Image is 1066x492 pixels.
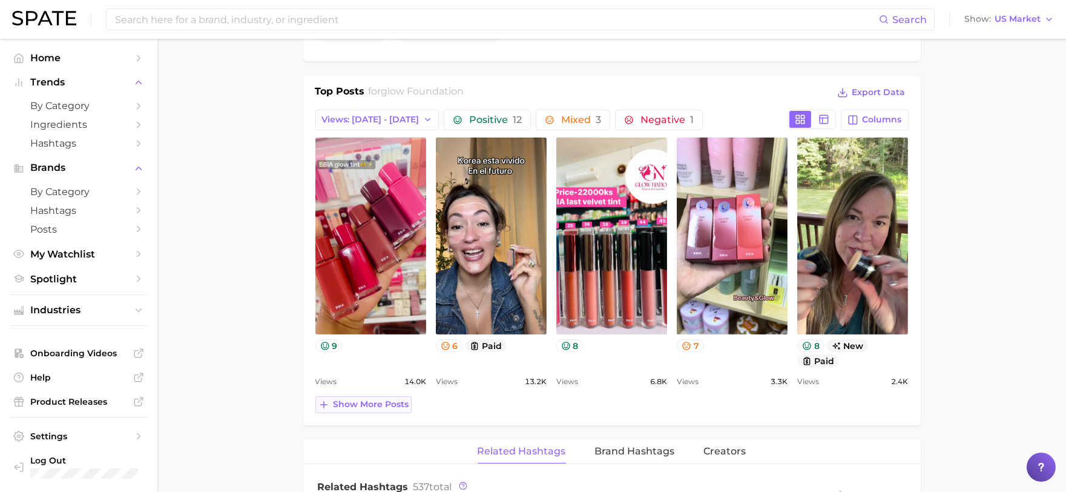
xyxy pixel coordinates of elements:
[10,451,148,482] a: Log out. Currently logged in with e-mail caitlin.delaney@loreal.com.
[640,115,694,125] span: Negative
[10,245,148,264] a: My Watchlist
[513,114,522,125] span: 12
[30,273,127,285] span: Spotlight
[30,305,127,316] span: Industries
[863,115,902,125] span: Columns
[556,339,584,352] button: 8
[797,374,819,389] span: Views
[322,115,419,125] span: Views: [DATE] - [DATE]
[10,220,148,239] a: Posts
[30,224,127,235] span: Posts
[436,374,458,389] span: Views
[650,374,667,389] span: 6.8k
[892,14,927,25] span: Search
[114,9,879,30] input: Search here for a brand, industry, or ingredient
[30,348,127,359] span: Onboarding Videos
[10,134,148,153] a: Hashtags
[10,159,148,177] button: Brands
[315,396,412,413] button: Show more posts
[30,431,127,442] span: Settings
[368,84,464,102] h2: for
[381,85,464,97] span: glow foundation
[961,12,1057,27] button: ShowUS Market
[465,339,507,352] button: paid
[30,100,127,111] span: by Category
[10,427,148,445] a: Settings
[315,339,343,352] button: 9
[478,446,566,457] span: Related Hashtags
[12,11,76,25] img: SPATE
[10,182,148,201] a: by Category
[561,115,601,125] span: Mixed
[841,110,908,130] button: Columns
[10,368,148,387] a: Help
[315,84,365,102] h1: Top Posts
[30,162,127,173] span: Brands
[404,374,426,389] span: 14.0k
[30,186,127,198] span: by Category
[10,73,148,91] button: Trends
[333,399,409,410] span: Show more posts
[30,119,127,130] span: Ingredients
[964,16,991,22] span: Show
[30,52,127,64] span: Home
[10,115,148,134] a: Ingredients
[315,374,337,389] span: Views
[30,138,127,149] span: Hashtags
[30,77,127,88] span: Trends
[469,115,522,125] span: Positive
[827,339,869,352] span: new
[10,48,148,67] a: Home
[30,455,143,466] span: Log Out
[771,374,788,389] span: 3.3k
[852,87,906,98] span: Export Data
[834,84,908,101] button: Export Data
[797,354,839,367] button: paid
[10,270,148,288] a: Spotlight
[315,110,439,130] button: Views: [DATE] - [DATE]
[891,374,908,389] span: 2.4k
[30,396,127,407] span: Product Releases
[704,446,746,457] span: Creators
[10,393,148,411] a: Product Releases
[10,344,148,362] a: Onboarding Videos
[10,201,148,220] a: Hashtags
[436,339,463,352] button: 6
[30,248,127,260] span: My Watchlist
[677,339,704,352] button: 7
[556,374,578,389] span: Views
[690,114,694,125] span: 1
[995,16,1041,22] span: US Market
[797,339,824,352] button: 8
[30,372,127,383] span: Help
[525,374,547,389] span: 13.2k
[10,96,148,115] a: by Category
[595,446,675,457] span: Brand Hashtags
[677,374,699,389] span: Views
[10,301,148,319] button: Industries
[596,114,601,125] span: 3
[30,205,127,216] span: Hashtags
